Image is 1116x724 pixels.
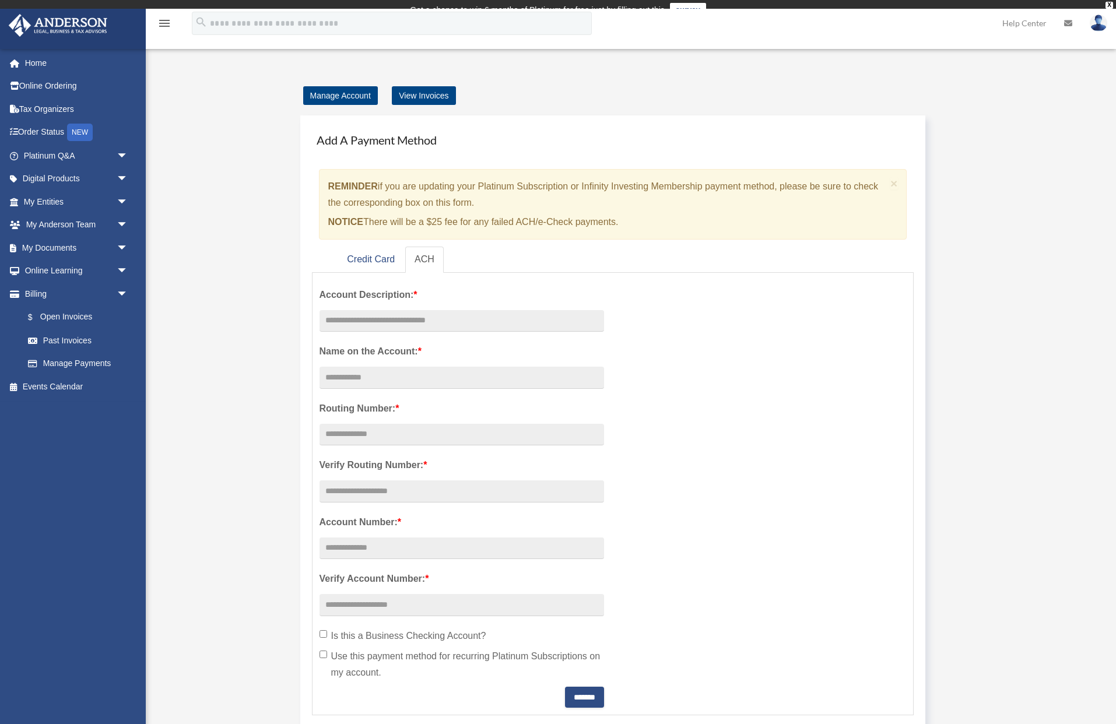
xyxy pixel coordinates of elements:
[328,214,886,230] p: There will be a $25 fee for any failed ACH/e-Check payments.
[320,400,604,417] label: Routing Number:
[890,177,898,189] button: Close
[670,3,706,17] a: survey
[5,14,111,37] img: Anderson Advisors Platinum Portal
[320,571,604,587] label: Verify Account Number:
[16,305,146,329] a: $Open Invoices
[392,86,455,105] a: View Invoices
[157,20,171,30] a: menu
[1106,2,1113,9] div: close
[338,247,404,273] a: Credit Card
[320,651,327,658] input: Use this payment method for recurring Platinum Subscriptions on my account.
[320,457,604,473] label: Verify Routing Number:
[303,86,378,105] a: Manage Account
[8,282,146,305] a: Billingarrow_drop_down
[8,190,146,213] a: My Entitiesarrow_drop_down
[8,375,146,398] a: Events Calendar
[8,51,146,75] a: Home
[117,236,140,260] span: arrow_drop_down
[8,121,146,145] a: Order StatusNEW
[328,217,363,227] strong: NOTICE
[312,127,914,153] h4: Add A Payment Method
[320,514,604,530] label: Account Number:
[410,3,665,17] div: Get a chance to win 6 months of Platinum for free just by filling out this
[8,259,146,283] a: Online Learningarrow_drop_down
[117,190,140,214] span: arrow_drop_down
[890,177,898,190] span: ×
[117,282,140,306] span: arrow_drop_down
[319,169,907,240] div: if you are updating your Platinum Subscription or Infinity Investing Membership payment method, p...
[67,124,93,141] div: NEW
[157,16,171,30] i: menu
[8,236,146,259] a: My Documentsarrow_drop_down
[34,310,40,325] span: $
[8,144,146,167] a: Platinum Q&Aarrow_drop_down
[8,75,146,98] a: Online Ordering
[117,259,140,283] span: arrow_drop_down
[320,630,327,638] input: Is this a Business Checking Account?
[320,287,604,303] label: Account Description:
[8,213,146,237] a: My Anderson Teamarrow_drop_down
[405,247,444,273] a: ACH
[8,167,146,191] a: Digital Productsarrow_drop_down
[117,167,140,191] span: arrow_drop_down
[16,352,140,375] a: Manage Payments
[320,343,604,360] label: Name on the Account:
[195,16,208,29] i: search
[328,181,378,191] strong: REMINDER
[117,213,140,237] span: arrow_drop_down
[1090,15,1107,31] img: User Pic
[16,329,146,352] a: Past Invoices
[8,97,146,121] a: Tax Organizers
[117,144,140,168] span: arrow_drop_down
[320,628,604,644] label: Is this a Business Checking Account?
[320,648,604,681] label: Use this payment method for recurring Platinum Subscriptions on my account.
